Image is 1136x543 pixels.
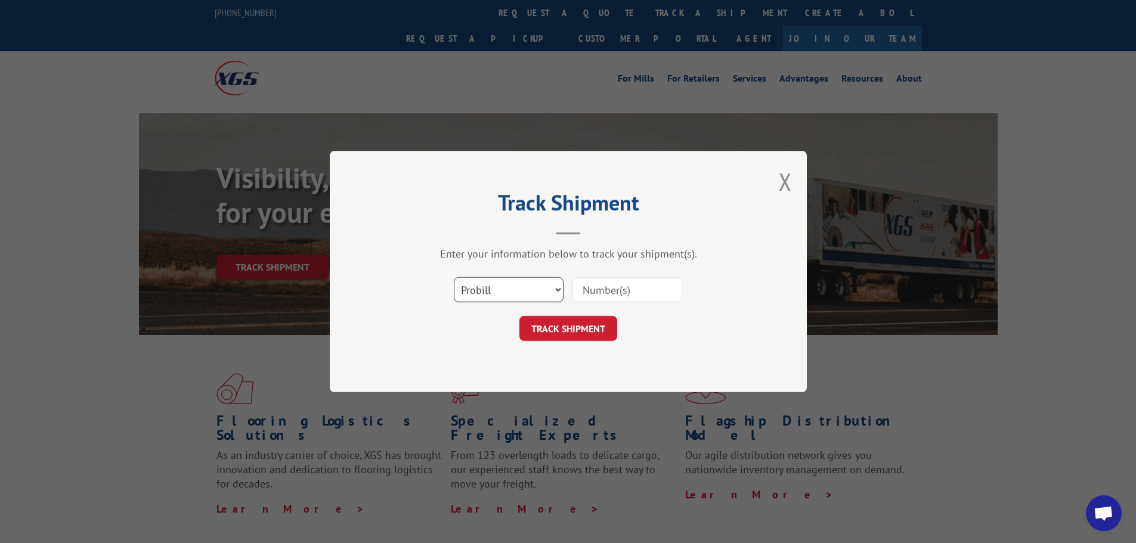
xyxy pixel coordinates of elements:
div: Enter your information below to track your shipment(s). [389,247,747,260]
div: Open chat [1086,495,1122,531]
h2: Track Shipment [389,194,747,217]
input: Number(s) [572,277,682,302]
button: TRACK SHIPMENT [519,316,617,341]
button: Close modal [779,166,792,197]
